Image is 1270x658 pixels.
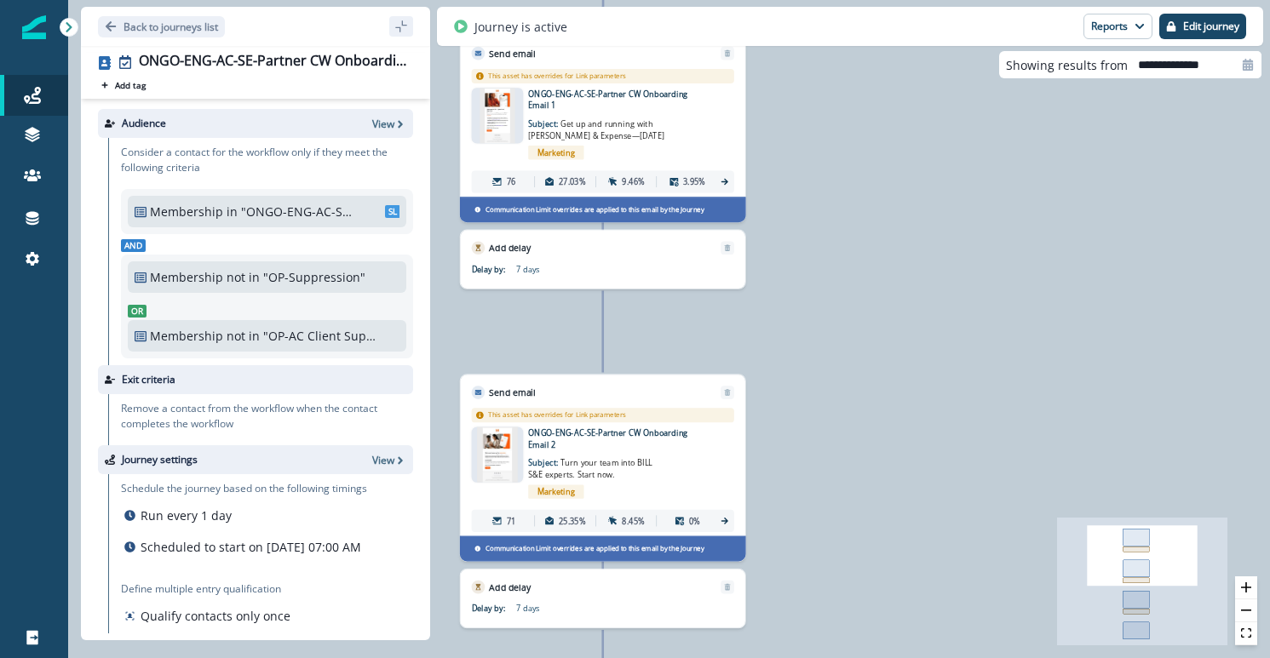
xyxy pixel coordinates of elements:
div: Send emailRemoveThis asset has overrides for Link parametersemail asset unavailableONGO-ENG-AC-SE... [460,374,746,561]
img: email asset unavailable [477,427,518,483]
span: SL [385,205,400,218]
button: fit view [1235,622,1257,645]
p: 0% [689,515,700,527]
p: Run every 1 day [141,506,232,524]
p: 3.95% [683,176,705,188]
p: Edit journey [1183,20,1239,32]
p: Journey is active [474,18,567,36]
p: Subject: [528,112,667,141]
span: Or [128,305,147,318]
span: Marketing [528,146,583,159]
p: Remove a contact from the workflow when the contact completes the workflow [121,401,413,432]
p: Add delay [489,241,530,255]
p: 8.45% [622,515,644,527]
p: 27.03% [559,176,585,188]
p: View [372,117,394,131]
button: zoom out [1235,599,1257,622]
p: Define multiple entry qualification [121,581,294,597]
p: ONGO-ENG-AC-SE-Partner CW Onboarding Email 2 [528,427,706,450]
p: Scheduled to start on [DATE] 07:00 AM [141,538,361,556]
button: View [372,117,406,131]
button: zoom in [1235,576,1257,599]
p: Showing results from [1006,56,1128,74]
p: View [372,453,394,467]
p: Subject: [528,450,667,480]
p: Membership [150,203,223,220]
p: 7 days [516,603,655,615]
p: Send email [489,386,535,399]
p: 7 days [516,264,655,276]
p: Back to journeys list [124,20,218,34]
button: Add tag [98,78,149,92]
p: 25.35% [559,515,585,527]
p: 76 [507,176,515,188]
p: not in [227,268,260,286]
p: Schedule the journey based on the following timings [121,481,367,496]
p: Membership [150,327,223,345]
p: Delay by: [472,603,516,615]
div: Add delayRemoveDelay by:7 days [460,230,746,289]
p: ONGO-ENG-AC-SE-Partner CW Onboarding Email 1 [528,88,706,111]
span: Get up and running with [PERSON_NAME] & Expense—[DATE] [528,118,664,140]
p: 9.46% [622,176,644,188]
p: Send email [489,47,535,60]
div: Add delayRemoveDelay by:7 days [460,569,746,628]
p: Delay by: [472,264,516,276]
p: Exit criteria [122,372,175,387]
p: "OP-Suppression" [263,268,377,286]
p: Add delay [489,581,530,594]
div: ONGO-ENG-AC-SE-Partner CW Onboarding [139,53,406,72]
p: in [227,203,238,220]
p: 71 [507,515,515,527]
p: Communication Limit overrides are applied to this email by the Journey [486,204,704,215]
p: "OP-AC Client Suppression" [263,327,377,345]
p: Add tag [115,80,146,90]
img: email asset unavailable [480,88,515,143]
span: Turn your team into BILL S&E experts. Start now. [528,457,652,479]
div: Send emailRemoveThis asset has overrides for Link parametersemail asset unavailableONGO-ENG-AC-SE... [460,35,746,222]
img: Inflection [22,15,46,39]
p: "ONGO-ENG-AC-SE-Partner CW Onboarding" [241,203,355,220]
button: sidebar collapse toggle [389,16,413,37]
p: Qualify contacts only once [141,607,290,625]
p: Communication Limit overrides are applied to this email by the Journey [486,544,704,554]
span: And [121,239,146,252]
p: Membership [150,268,223,286]
button: Edit journey [1159,14,1246,39]
p: This asset has overrides for Link parameters [488,410,626,421]
p: Audience [122,116,166,131]
p: This asset has overrides for Link parameters [488,72,626,82]
button: View [372,453,406,467]
button: Reports [1083,14,1152,39]
button: Go back [98,16,225,37]
p: Journey settings [122,452,198,467]
p: Consider a contact for the workflow only if they meet the following criteria [121,145,413,175]
span: Marketing [528,484,583,498]
p: not in [227,327,260,345]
